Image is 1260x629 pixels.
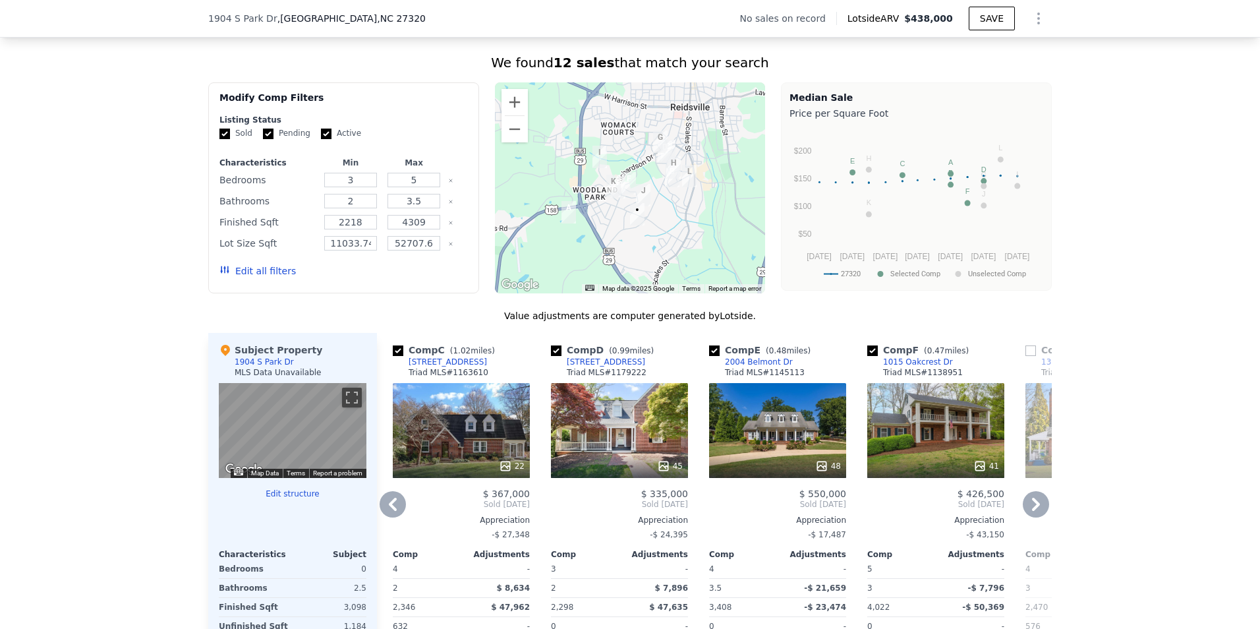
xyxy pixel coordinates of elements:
img: Google [222,461,266,478]
div: Appreciation [709,515,846,525]
span: ( miles) [760,346,816,355]
span: 5 [867,564,873,574]
text: F [965,187,970,195]
div: Finished Sqft [219,598,290,616]
button: Clear [448,241,453,247]
button: Toggle fullscreen view [342,388,362,407]
a: Report a problem [313,469,362,477]
button: Clear [448,220,453,225]
div: 1413 Ashland Dr [561,201,576,224]
text: I [1016,170,1018,178]
span: $ 550,000 [799,489,846,499]
div: Comp C [393,344,500,357]
div: Comp D [551,344,659,357]
a: Open this area in Google Maps (opens a new window) [222,461,266,478]
text: G [981,171,987,179]
text: 27320 [841,270,861,278]
span: Map data ©2025 Google [602,285,674,292]
text: [DATE] [873,252,898,261]
text: D [981,165,987,173]
div: Lot Size Sqft [219,234,316,253]
label: Sold [219,128,252,139]
span: -$ 27,348 [492,530,530,539]
div: Median Sale [789,91,1043,104]
input: Sold [219,129,230,139]
button: Zoom out [501,116,528,142]
span: $ 8,634 [497,584,530,593]
div: Adjustments [936,549,1004,560]
div: Comp [867,549,936,560]
div: Triad MLS # 1163610 [409,367,488,378]
text: $50 [798,229,811,239]
button: Zoom in [501,89,528,115]
span: 4,022 [867,603,890,612]
div: 1841 Pennrose Dr [682,165,697,187]
a: 1301 [PERSON_NAME] Dr [1025,357,1141,367]
div: We found that match your search [208,53,1052,72]
text: [DATE] [905,252,930,261]
span: $ 7,896 [655,584,688,593]
div: Adjustments [619,549,688,560]
div: 1323 Pennrose Dr [661,140,675,162]
div: MLS Data Unavailable [235,367,322,378]
span: $ 335,000 [641,489,688,499]
button: Keyboard shortcuts [585,285,594,291]
div: Bedrooms [219,560,290,578]
span: 0.48 [769,346,787,355]
text: $150 [794,174,812,183]
a: [STREET_ADDRESS] [551,357,645,367]
div: Comp [551,549,619,560]
button: Map Data [251,469,279,478]
div: Modify Comp Filters [219,91,468,115]
span: 4 [709,564,714,574]
text: L [998,144,1002,152]
span: -$ 17,487 [808,530,846,539]
text: Unselected Comp [968,270,1026,278]
text: E [850,157,855,165]
div: 1112 Larkwood Dr [606,175,621,197]
div: Appreciation [551,515,688,525]
span: ( miles) [604,346,659,355]
span: -$ 24,395 [650,530,688,539]
span: ( miles) [919,346,974,355]
a: Terms (opens in new tab) [682,285,701,292]
div: A chart. [789,123,1043,287]
div: - [938,560,1004,578]
div: 1015 Oakcrest Dr [883,357,953,367]
span: , [GEOGRAPHIC_DATA] [277,12,426,25]
div: 1404 Sherwood Dr [592,146,607,168]
text: $200 [794,146,812,156]
span: $ 47,635 [649,603,688,612]
div: Comp F [867,344,974,357]
span: 1.02 [453,346,471,355]
div: 1301 Richardson Dr [653,131,668,153]
span: 4 [1025,564,1031,574]
text: H [866,154,871,162]
span: ( miles) [445,346,500,355]
div: Adjustments [778,549,846,560]
text: B [948,169,953,177]
div: 1904 S Park Dr [630,203,644,225]
div: Appreciation [867,515,1004,525]
button: Keyboard shortcuts [234,469,243,475]
div: Triad MLS # 1145113 [725,367,805,378]
div: 0 [295,560,366,578]
div: 22 [499,460,525,473]
span: $438,000 [904,13,953,24]
a: 2004 Belmont Dr [709,357,793,367]
span: Sold [DATE] [867,499,1004,510]
strong: 12 sales [554,55,615,71]
span: Sold [DATE] [551,499,688,510]
button: Edit structure [219,489,366,499]
div: No sales on record [740,12,836,25]
a: Report a map error [708,285,761,292]
span: 2,346 [393,603,415,612]
div: [STREET_ADDRESS] [409,357,487,367]
div: Comp G [1025,344,1128,357]
span: -$ 23,474 [804,603,846,612]
div: Comp [709,549,778,560]
div: 1400 Pennrose Dr [658,140,672,163]
a: [STREET_ADDRESS] [393,357,487,367]
div: Characteristics [219,158,316,168]
span: $ 426,500 [958,489,1004,499]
